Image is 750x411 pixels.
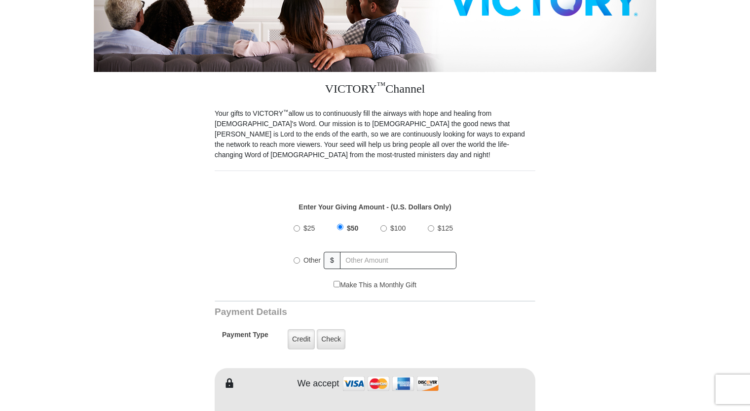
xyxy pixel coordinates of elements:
span: $25 [303,224,315,232]
span: $50 [347,224,358,232]
span: Other [303,256,321,264]
input: Other Amount [340,252,456,269]
sup: ™ [283,108,289,114]
sup: ™ [377,80,386,90]
strong: Enter Your Giving Amount - (U.S. Dollars Only) [299,203,451,211]
label: Make This a Monthly Gift [334,280,416,290]
label: Credit [288,329,315,349]
img: credit cards accepted [341,373,440,394]
label: Check [317,329,345,349]
input: Make This a Monthly Gift [334,281,340,287]
span: $125 [438,224,453,232]
h5: Payment Type [222,331,268,344]
h3: Payment Details [215,307,466,318]
p: Your gifts to VICTORY allow us to continuously fill the airways with hope and healing from [DEMOG... [215,108,535,160]
h4: We accept [298,378,339,389]
span: $ [324,252,340,269]
h3: VICTORY Channel [215,72,535,108]
span: $100 [390,224,406,232]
